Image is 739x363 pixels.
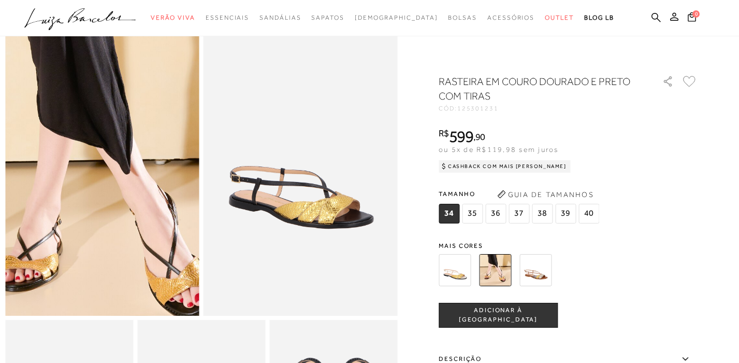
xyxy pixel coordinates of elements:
button: 0 [685,11,699,25]
span: Outlet [545,14,574,21]
span: Tamanho [439,186,602,202]
div: CÓD: [439,105,646,111]
span: 38 [532,204,553,224]
a: BLOG LB [584,8,614,27]
a: categoryNavScreenReaderText [206,8,249,27]
a: categoryNavScreenReaderText [545,8,574,27]
a: categoryNavScreenReaderText [259,8,301,27]
button: Guia de Tamanhos [494,186,597,203]
span: ou 5x de R$119,98 sem juros [439,145,558,153]
a: categoryNavScreenReaderText [151,8,195,27]
span: 36 [485,204,506,224]
img: RASTEIRA EM COURO DOURADO E PRETO COM TIRAS [479,254,511,286]
span: Sandálias [259,14,301,21]
span: BLOG LB [584,14,614,21]
span: Essenciais [206,14,249,21]
img: RASTEIRA EM COURO MULTICOLOR COM TIRAS [519,254,552,286]
span: [DEMOGRAPHIC_DATA] [355,14,438,21]
span: 40 [578,204,599,224]
button: ADICIONAR À [GEOGRAPHIC_DATA] [439,303,558,328]
span: 39 [555,204,576,224]
div: Cashback com Mais [PERSON_NAME] [439,160,571,173]
span: Acessórios [487,14,534,21]
img: image [204,24,398,316]
span: 34 [439,204,459,224]
a: categoryNavScreenReaderText [487,8,534,27]
span: Bolsas [448,14,477,21]
h1: RASTEIRA EM COURO DOURADO E PRETO COM TIRAS [439,74,633,103]
span: Mais cores [439,243,698,249]
i: R$ [439,129,449,138]
span: 35 [462,204,483,224]
span: 125301231 [457,105,499,112]
a: categoryNavScreenReaderText [311,8,344,27]
span: Verão Viva [151,14,195,21]
a: categoryNavScreenReaderText [448,8,477,27]
span: Sapatos [311,14,344,21]
span: 37 [509,204,529,224]
a: noSubCategoriesText [355,8,438,27]
span: 599 [449,127,473,146]
span: 90 [475,131,485,142]
i: , [473,132,485,142]
span: 0 [692,10,700,18]
span: ADICIONAR À [GEOGRAPHIC_DATA] [439,306,557,324]
img: RASTEIRA EM COURO DOURADO E OFF WHITE COM TIRAS [439,254,471,286]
